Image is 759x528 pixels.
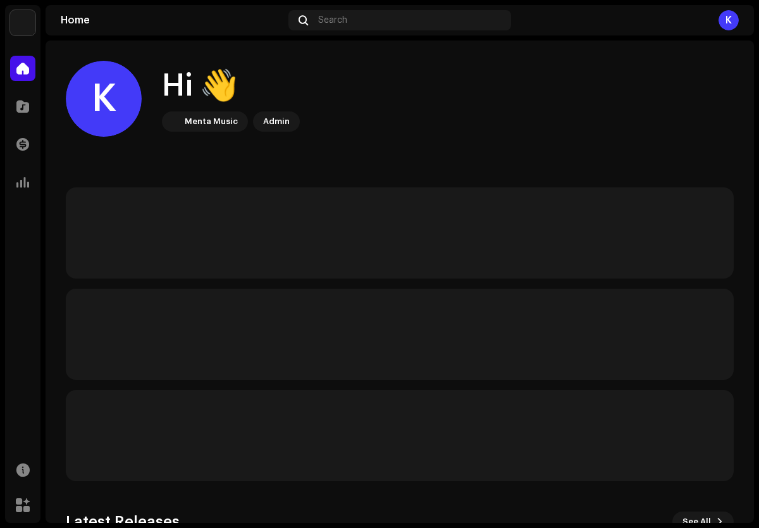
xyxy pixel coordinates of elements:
[162,66,300,106] div: Hi 👋
[185,114,238,129] div: Menta Music
[10,10,35,35] img: c1aec8e0-cc53-42f4-96df-0a0a8a61c953
[66,61,142,137] div: K
[61,15,283,25] div: Home
[318,15,347,25] span: Search
[164,114,180,129] img: c1aec8e0-cc53-42f4-96df-0a0a8a61c953
[263,114,290,129] div: Admin
[719,10,739,30] div: K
